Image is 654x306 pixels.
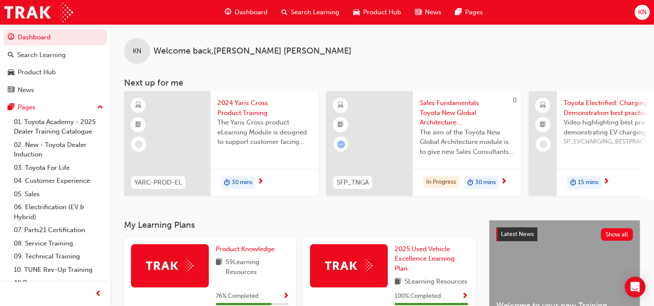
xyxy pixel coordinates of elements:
[217,118,312,147] span: The Yaris Cross product eLearning Module is designed to support customer facing sales staff with ...
[570,177,576,188] span: duration-icon
[462,291,468,302] button: Show Progress
[124,91,319,196] a: YARC-PROD-EL2024 Yaris Cross Product TrainingThe Yaris Cross product eLearning Module is designed...
[638,7,646,17] span: KN
[501,230,534,238] span: Latest News
[496,227,633,241] a: Latest NewsShow all
[346,3,408,21] a: car-iconProduct Hub
[420,98,514,127] span: Sales Fundamentals Toyota New Global Architecture eLearning Module
[10,223,107,237] a: 07. Parts21 Certification
[226,257,289,277] span: 59 Learning Resources
[625,277,645,297] div: Open Intercom Messenger
[135,140,143,148] span: learningRecordVerb_NONE-icon
[4,3,73,22] img: Trak
[3,99,107,115] button: Pages
[281,7,287,18] span: search-icon
[218,3,274,21] a: guage-iconDashboard
[235,7,268,17] span: Dashboard
[146,259,194,272] img: Trak
[395,291,441,301] span: 100 % Completed
[513,96,517,104] span: 0
[420,127,514,157] span: The aim of the Toyota New Global Architecture module is to give new Sales Consultants and Sales P...
[405,277,467,287] span: 5 Learning Resources
[635,5,650,20] button: KN
[124,220,475,230] h3: My Learning Plans
[501,178,507,186] span: next-icon
[326,91,521,196] a: 0SFP_TNGASales Fundamentals Toyota New Global Architecture eLearning ModuleThe aim of the Toyota ...
[153,46,351,56] span: Welcome back , [PERSON_NAME] [PERSON_NAME]
[224,177,230,188] span: duration-icon
[8,104,14,112] span: pages-icon
[465,7,483,17] span: Pages
[135,119,141,131] span: booktick-icon
[3,29,107,45] a: Dashboard
[10,201,107,223] a: 06. Electrification (EV & Hybrid)
[540,119,546,131] span: booktick-icon
[134,178,182,188] span: YARC-PROD-EL
[291,7,339,17] span: Search Learning
[10,115,107,138] a: 01. Toyota Academy - 2025 Dealer Training Catalogue
[8,51,14,59] span: search-icon
[467,177,473,188] span: duration-icon
[283,293,289,300] span: Show Progress
[10,188,107,201] a: 05. Sales
[448,3,490,21] a: pages-iconPages
[10,276,107,290] a: All Pages
[539,140,547,148] span: learningRecordVerb_NONE-icon
[395,277,401,287] span: book-icon
[95,289,102,300] span: prev-icon
[217,98,312,118] span: 2024 Yaris Cross Product Training
[353,7,360,18] span: car-icon
[425,7,441,17] span: News
[18,67,56,77] div: Product Hub
[3,64,107,80] a: Product Hub
[578,178,598,188] span: 15 mins
[110,78,654,88] h3: Next up for me
[601,228,633,241] button: Show all
[10,250,107,263] a: 09. Technical Training
[337,178,369,188] span: SFP_TNGA
[135,100,141,111] span: learningResourceType_ELEARNING-icon
[10,237,107,250] a: 08. Service Training
[18,85,34,95] div: News
[257,178,264,186] span: next-icon
[3,82,107,98] a: News
[232,178,252,188] span: 30 mins
[3,28,107,99] button: DashboardSearch LearningProduct HubNews
[216,291,258,301] span: 76 % Completed
[3,47,107,63] a: Search Learning
[10,174,107,188] a: 04. Customer Experience
[603,178,609,186] span: next-icon
[283,291,289,302] button: Show Progress
[408,3,448,21] a: news-iconNews
[133,46,141,56] span: KN
[415,7,421,18] span: news-icon
[8,69,14,76] span: car-icon
[10,138,107,161] a: 02. New - Toyota Dealer Induction
[274,3,346,21] a: search-iconSearch Learning
[338,100,344,111] span: learningResourceType_ELEARNING-icon
[395,245,455,272] span: 2025 Used Vehicle Excellence Learning Plan
[8,86,14,94] span: news-icon
[97,102,103,113] span: up-icon
[363,7,401,17] span: Product Hub
[225,7,231,18] span: guage-icon
[216,245,274,253] span: Product Knowledge
[18,102,35,112] div: Pages
[423,176,459,188] div: In Progress
[216,257,222,277] span: book-icon
[475,178,496,188] span: 30 mins
[337,140,345,148] span: learningRecordVerb_ATTEMPT-icon
[325,259,373,272] img: Trak
[540,100,546,111] span: laptop-icon
[8,34,14,41] span: guage-icon
[395,244,468,274] a: 2025 Used Vehicle Excellence Learning Plan
[216,244,278,254] a: Product Knowledge
[455,7,462,18] span: pages-icon
[10,263,107,277] a: 10. TUNE Rev-Up Training
[17,50,66,60] div: Search Learning
[338,119,344,131] span: booktick-icon
[462,293,468,300] span: Show Progress
[10,161,107,175] a: 03. Toyota For Life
